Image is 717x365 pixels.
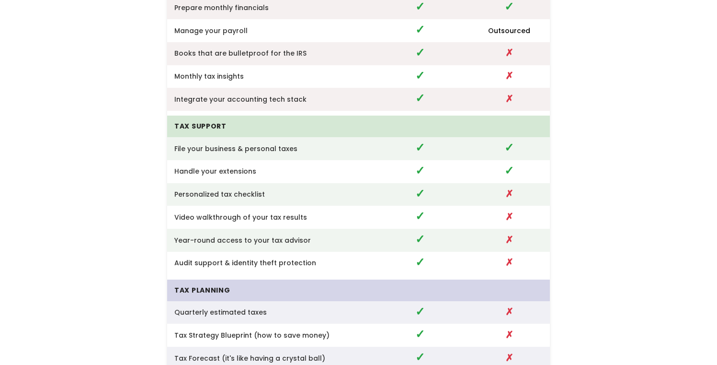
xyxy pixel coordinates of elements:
[415,45,425,60] span: ✓
[167,183,371,206] td: Personalized tax checklist
[415,349,425,365] span: ✓
[167,116,371,137] td: Tax Support
[505,69,513,82] span: ✗
[167,280,371,301] td: Tax Planning
[505,92,513,106] span: ✗
[504,140,514,155] span: ✓
[505,328,513,341] span: ✗
[415,140,425,155] span: ✓
[415,163,425,178] span: ✓
[415,68,425,83] span: ✓
[415,304,425,319] span: ✓
[167,324,371,347] td: Tax Strategy Blueprint (how to save money)
[167,42,371,65] td: Books that are bulletproof for the IRS
[167,137,371,160] td: File your business & personal taxes
[167,206,371,229] td: Video walkthrough of your tax results
[415,254,425,270] span: ✓
[167,65,371,88] td: Monthly tax insights
[167,252,371,275] td: Audit support & identity theft protection
[505,187,513,200] span: ✗
[415,186,425,201] span: ✓
[505,210,513,224] span: ✗
[468,19,550,42] td: Outsourced
[167,229,371,252] td: Year-round access to your tax advisor
[167,19,371,42] td: Manage your payroll
[415,231,425,247] span: ✓
[167,301,371,324] td: Quarterly estimated taxes
[167,160,371,183] td: Handle your extensions
[415,208,425,224] span: ✓
[505,46,513,59] span: ✗
[505,305,513,318] span: ✗
[415,90,425,106] span: ✓
[505,256,513,269] span: ✗
[415,326,425,342] span: ✓
[415,22,425,37] span: ✓
[504,163,514,178] span: ✓
[505,233,513,247] span: ✗
[505,351,513,365] span: ✗
[167,88,371,111] td: Integrate your accounting tech stack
